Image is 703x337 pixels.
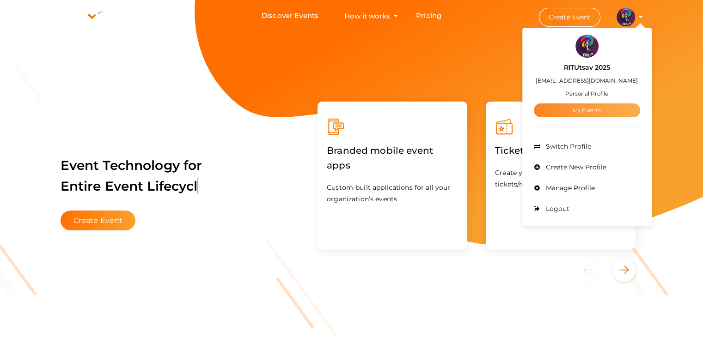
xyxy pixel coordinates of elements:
[342,7,393,24] button: How it works
[575,35,599,58] img: 5BK8ZL5P_small.png
[576,259,611,282] button: Previous
[416,7,441,24] a: Pricing
[61,178,199,194] span: Entire Event Lifecycl
[617,8,635,26] img: 5BK8ZL5P_small.png
[612,259,636,282] button: Next
[539,8,601,27] button: Create Event
[544,142,591,150] span: Switch Profile
[544,163,606,171] span: Create New Profile
[534,103,640,117] a: My Events
[544,205,569,213] span: Logout
[327,182,458,205] p: Custom-built applications for all your organization’s events
[61,211,136,230] button: Create Event
[61,144,202,208] label: Event Technology for
[544,184,595,192] span: Manage Profile
[564,62,610,73] label: RITUtsav 2025
[495,147,609,156] a: Ticketing & Registration
[327,136,458,180] label: Branded mobile event apps
[495,167,626,190] p: Create your event and start selling your tickets/registrations in minutes.
[262,7,318,24] a: Discover Events
[327,162,458,170] a: Branded mobile event apps
[565,90,608,97] small: Personal Profile
[495,136,609,165] label: Ticketing & Registration
[536,75,638,86] label: [EMAIL_ADDRESS][DOMAIN_NAME]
